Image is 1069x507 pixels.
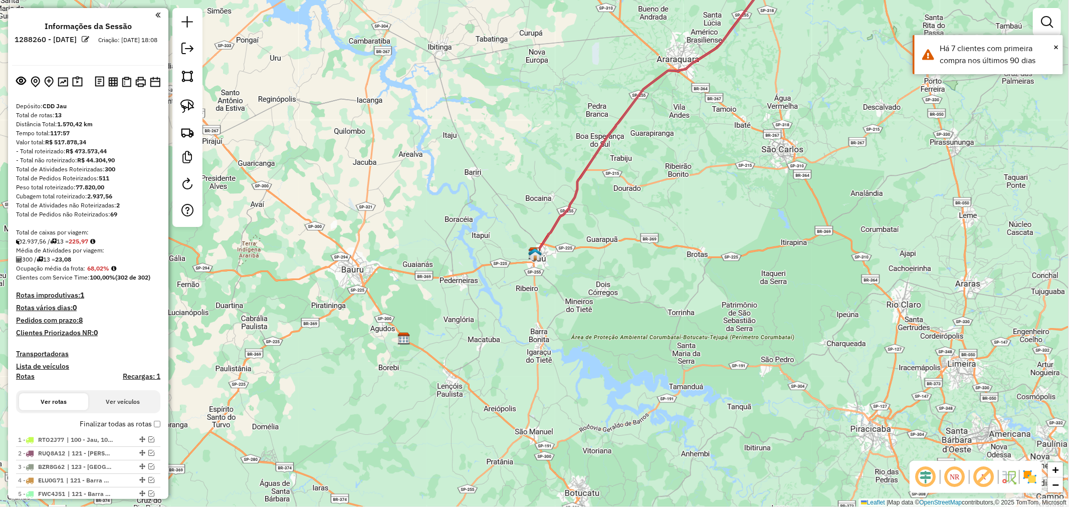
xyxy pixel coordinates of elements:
[133,75,148,89] button: Imprimir Rotas
[45,22,132,31] h4: Informações da Sessão
[16,210,160,219] div: Total de Pedidos não Roteirizados:
[18,436,64,443] span: 1 -
[139,450,145,456] em: Alterar sequência das rotas
[95,36,162,45] div: Criação: [DATE] 18:08
[16,362,160,371] h4: Lista de veículos
[87,265,109,272] strong: 68,02%
[180,99,194,113] img: Selecionar atividades - laço
[29,74,42,90] button: Centralizar mapa no depósito ou ponto de apoio
[529,248,542,261] img: 640 UDC Light WCL Villa Carvalho
[90,238,95,244] i: Meta Caixas/viagem: 231,80 Diferença: -5,83
[37,257,43,263] i: Total de rotas
[110,210,117,218] strong: 69
[16,316,83,325] h4: Pedidos com prazo:
[76,183,104,191] strong: 77.820,00
[67,462,113,471] span: 123 - São Manuel, 124 - Pratânia, 125 - Areiopolis
[16,174,160,183] div: Total de Pedidos Roteirizados:
[16,246,160,255] div: Média de Atividades por viagem:
[16,238,22,244] i: Cubagem total roteirizado
[148,436,154,442] em: Visualizar rota
[99,174,109,182] strong: 511
[18,490,65,497] span: 5 -
[16,350,160,358] h4: Transportadoras
[42,74,56,90] button: Adicionar Atividades
[16,265,85,272] span: Ocupação média da frota:
[16,120,160,129] div: Distância Total:
[16,156,160,165] div: - Total não roteirizado:
[55,256,71,263] strong: 23,08
[148,463,154,469] em: Visualizar rota
[528,247,541,261] img: Ponto de Apoio Fad
[1001,469,1017,485] img: Fluxo de ruas
[16,372,35,381] a: Rotas
[116,201,120,209] strong: 2
[914,465,938,489] span: Ocultar deslocamento
[16,274,90,281] span: Clientes com Service Time:
[972,465,996,489] span: Exibir rótulo
[50,129,70,137] strong: 117:57
[16,192,160,201] div: Cubagem total roteirizado:
[1048,462,1063,477] a: Zoom in
[528,247,541,260] img: CDD Jau
[106,75,120,88] button: Visualizar relatório de Roteirização
[111,266,116,272] em: Média calculada utilizando a maior ocupação (%Peso ou %Cubagem) de cada rota da sessão. Rotas cro...
[67,435,113,444] span: 100 - Jau, 105 - Jáu
[16,129,160,138] div: Tempo total:
[1052,478,1059,491] span: −
[139,477,145,483] em: Alterar sequência das rotas
[80,419,160,429] label: Finalizar todas as rotas
[45,138,86,146] strong: R$ 517.878,34
[79,316,83,325] strong: 8
[18,449,65,457] span: 2 -
[80,291,84,300] strong: 1
[90,274,115,281] strong: 100,00%
[887,499,888,506] span: |
[139,490,145,496] em: Alterar sequência das rotas
[66,476,112,485] span: 121 - Barra Bonita
[18,476,64,484] span: 4 -
[68,489,114,498] span: 121 - Barra Bonita
[15,35,77,44] h6: 1288260 - [DATE]
[1048,477,1063,492] a: Zoom out
[1022,469,1038,485] img: Exibir/Ocultar setores
[148,450,154,456] em: Visualizar rota
[148,477,154,483] em: Visualizar rota
[859,498,1069,507] div: Map data © contributors,© 2025 TomTom, Microsoft
[16,304,160,312] h4: Rotas vários dias:
[16,165,160,174] div: Total de Atividades Roteirizadas:
[123,372,160,381] h4: Recargas: 1
[155,9,160,21] a: Clique aqui para minimizar o painel
[139,463,145,469] em: Alterar sequência das rotas
[43,102,67,110] strong: CDD Jau
[87,192,112,200] strong: 2.937,56
[15,74,29,90] button: Exibir sessão original
[16,237,160,246] div: 2.937,56 / 13 =
[77,156,115,164] strong: R$ 44.304,90
[16,183,160,192] div: Peso total roteirizado:
[1053,42,1058,53] span: ×
[16,147,160,156] div: - Total roteirizado:
[1053,40,1058,55] button: Close
[940,43,1055,67] div: Há 7 clientes com primeira compra nos últimos 90 dias
[16,291,160,300] h4: Rotas improdutivas:
[16,102,160,111] div: Depósito:
[55,111,62,119] strong: 13
[1037,12,1057,32] a: Exibir filtros
[16,329,160,337] h4: Clientes Priorizados NR:
[73,303,77,312] strong: 0
[154,421,160,427] input: Finalizar todas as rotas
[177,12,197,35] a: Nova sessão e pesquisa
[148,75,162,89] button: Disponibilidade de veículos
[88,393,157,410] button: Ver veículos
[56,75,70,88] button: Otimizar todas as rotas
[38,436,64,443] span: RTO2J77
[18,463,65,470] span: 3 -
[176,121,198,143] a: Criar rota
[177,39,197,61] a: Exportar sessão
[16,255,160,264] div: 300 / 13 =
[68,449,114,458] span: 121 - Barra Bonita, 123 - São Manuel, 124 - Pratânia, 125 - Areiopolis
[16,257,22,263] i: Total de Atividades
[38,449,65,457] span: RUQ8A12
[38,463,65,470] span: BZR8G62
